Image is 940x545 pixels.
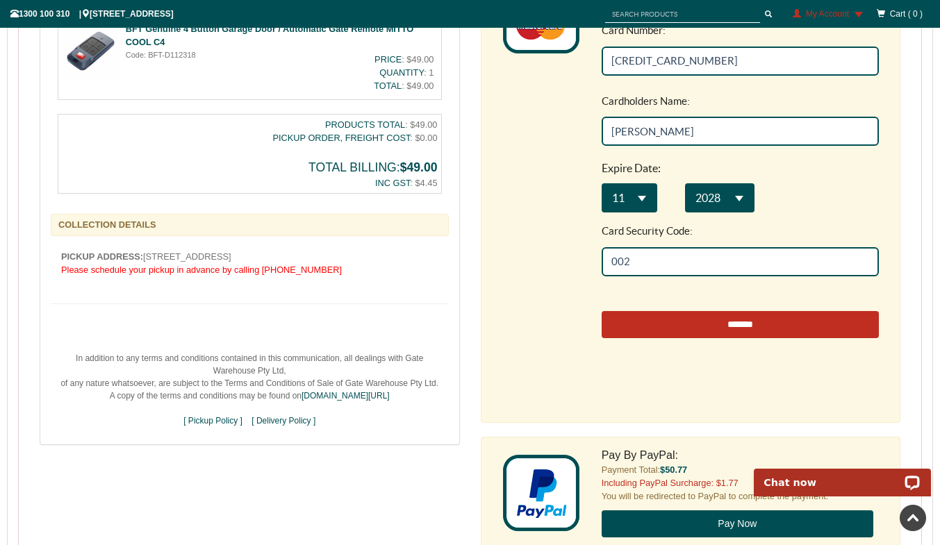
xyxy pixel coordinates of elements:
span: PRICE [374,54,402,65]
h5: Pay By PayPal: [602,448,879,463]
span: QUANTITY [379,67,424,78]
span: My Account [806,9,849,19]
span: TOTAL [374,81,402,91]
input: SEARCH PRODUCTS [605,6,760,23]
button: Pay Now [602,510,873,538]
a: 2028 [83,171,153,201]
strong: TOTAL BILLING: [308,160,437,174]
div: Code: BFT-D112318 [126,49,308,61]
span: Cart ( 0 ) [890,9,923,19]
span: 11 [10,180,23,192]
span: Including PayPal Surcharge: $1.77 [602,478,739,488]
a: [DOMAIN_NAME][URL] [302,391,390,401]
span: $50.77 [660,464,687,475]
span: 1300 100 310 | [STREET_ADDRESS] [10,9,174,19]
div: : $49.00 : 1 : $49.00 [308,49,438,97]
div: Payment Total: You will be redirected to PayPal to complete the payment. [591,448,889,538]
span: PRODUCTS TOTAL [325,119,405,130]
span: PICKUP ORDER, FREIGHT COST [272,133,410,143]
span: $49.00 [400,160,438,174]
iframe: LiveChat chat widget [745,453,940,496]
div: In addition to any terms and conditions contained in this communication, all dealings with Gate W... [51,345,449,434]
a: [ Delivery Policy ] [252,416,315,426]
img: bft-4-buttons-garage-doorautomatic-gate-remote-mitto-cool-c4-20247319317-ozf_thumb_small.jpg [62,22,119,79]
a: [ Pickup Policy ] [183,416,242,426]
span: Please schedule your pickup in advance by calling [PHONE_NUMBER] [61,265,342,275]
img: paypal.png [503,455,579,531]
b: COLLECTION DETAILS [58,219,156,230]
span: INC GST [375,178,410,188]
span: 2028 [94,180,119,192]
div: [STREET_ADDRESS] [51,250,449,276]
b: PICKUP ADDRESS: [61,251,143,262]
div: : $49.00 : $0.00 : $4.45 [58,114,442,194]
